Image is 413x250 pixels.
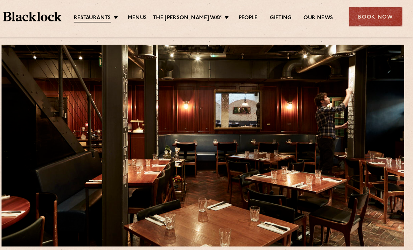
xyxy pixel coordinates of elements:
img: BL_Textured_Logo-footer-cropped.svg [10,12,68,21]
a: Gifting [273,14,294,21]
a: Restaurants [80,14,116,22]
div: Book Now [350,7,402,26]
a: Menus [133,14,152,21]
a: The [PERSON_NAME] Way [157,14,225,21]
a: Our News [306,14,335,21]
a: People [241,14,260,21]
